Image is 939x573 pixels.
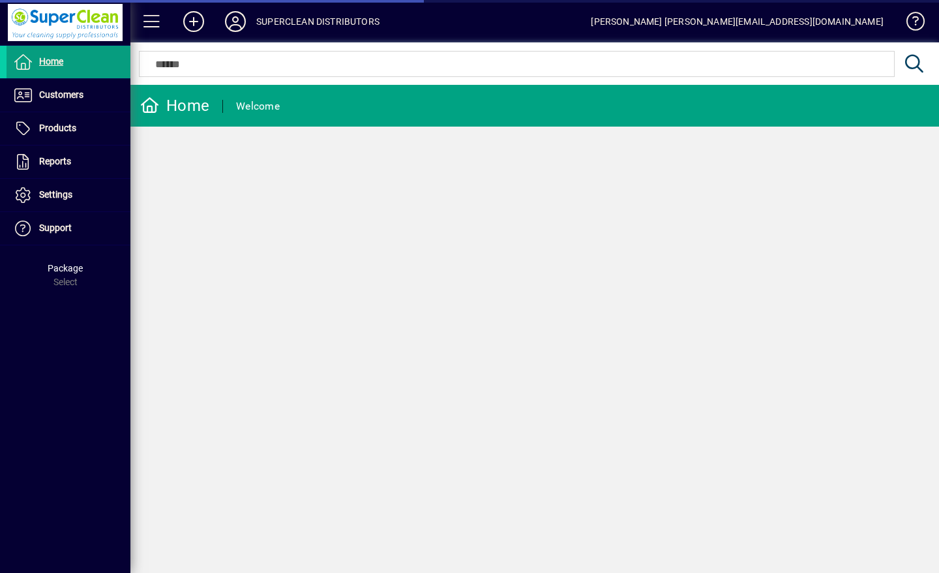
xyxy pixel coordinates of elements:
[7,212,130,245] a: Support
[7,179,130,211] a: Settings
[140,95,209,116] div: Home
[7,112,130,145] a: Products
[39,189,72,200] span: Settings
[39,123,76,133] span: Products
[39,89,83,100] span: Customers
[48,263,83,273] span: Package
[7,79,130,112] a: Customers
[236,96,280,117] div: Welcome
[256,11,380,32] div: SUPERCLEAN DISTRIBUTORS
[39,156,71,166] span: Reports
[173,10,215,33] button: Add
[591,11,884,32] div: [PERSON_NAME] [PERSON_NAME][EMAIL_ADDRESS][DOMAIN_NAME]
[7,146,130,178] a: Reports
[39,56,63,67] span: Home
[897,3,923,45] a: Knowledge Base
[39,223,72,233] span: Support
[215,10,256,33] button: Profile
